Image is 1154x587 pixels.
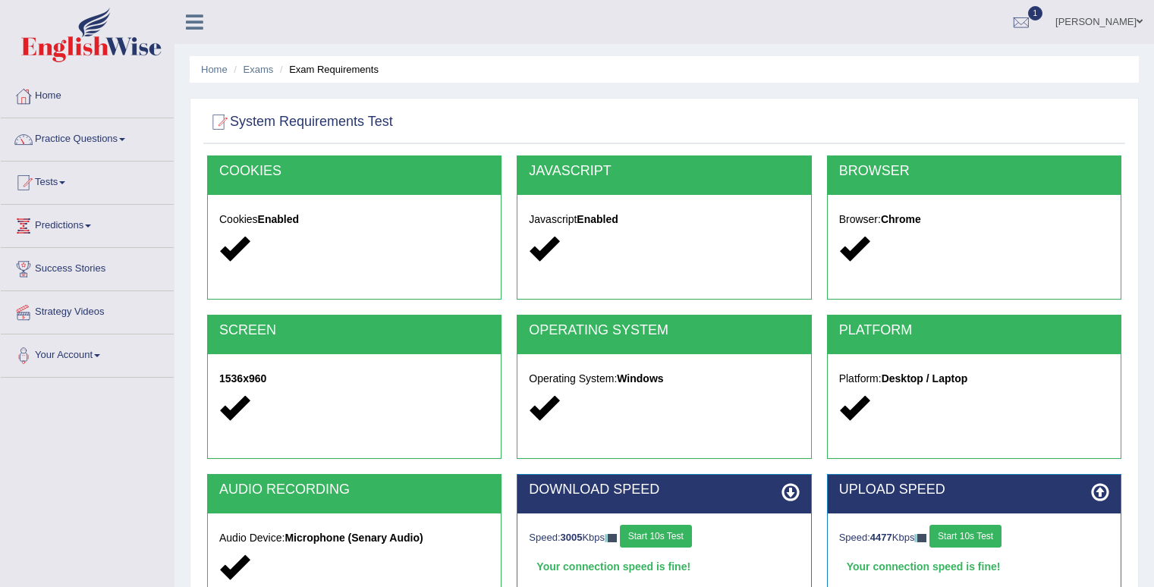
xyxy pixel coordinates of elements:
h5: Cookies [219,214,489,225]
a: Exams [244,64,274,75]
h2: System Requirements Test [207,111,393,133]
li: Exam Requirements [276,62,379,77]
h5: Javascript [529,214,799,225]
h2: DOWNLOAD SPEED [529,482,799,498]
div: Your connection speed is fine! [839,555,1109,578]
h2: AUDIO RECORDING [219,482,489,498]
h2: JAVASCRIPT [529,164,799,179]
strong: Enabled [577,213,618,225]
span: 1 [1028,6,1043,20]
a: Practice Questions [1,118,174,156]
a: Success Stories [1,248,174,286]
h2: SCREEN [219,323,489,338]
strong: 4477 [870,532,892,543]
h5: Operating System: [529,373,799,385]
strong: 1536x960 [219,372,266,385]
h2: UPLOAD SPEED [839,482,1109,498]
h5: Platform: [839,373,1109,385]
strong: Windows [617,372,663,385]
strong: Enabled [258,213,299,225]
a: Predictions [1,205,174,243]
button: Start 10s Test [620,525,692,548]
strong: Chrome [881,213,921,225]
div: Speed: Kbps [529,525,799,551]
a: Home [1,75,174,113]
a: Home [201,64,228,75]
h5: Audio Device: [219,532,489,544]
a: Strategy Videos [1,291,174,329]
strong: 3005 [561,532,583,543]
strong: Microphone (Senary Audio) [285,532,423,544]
h2: OPERATING SYSTEM [529,323,799,338]
h2: BROWSER [839,164,1109,179]
img: ajax-loader-fb-connection.gif [605,534,617,542]
h5: Browser: [839,214,1109,225]
div: Speed: Kbps [839,525,1109,551]
strong: Desktop / Laptop [882,372,968,385]
h2: COOKIES [219,164,489,179]
h2: PLATFORM [839,323,1109,338]
img: ajax-loader-fb-connection.gif [914,534,926,542]
div: Your connection speed is fine! [529,555,799,578]
a: Tests [1,162,174,199]
button: Start 10s Test [929,525,1001,548]
a: Your Account [1,334,174,372]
